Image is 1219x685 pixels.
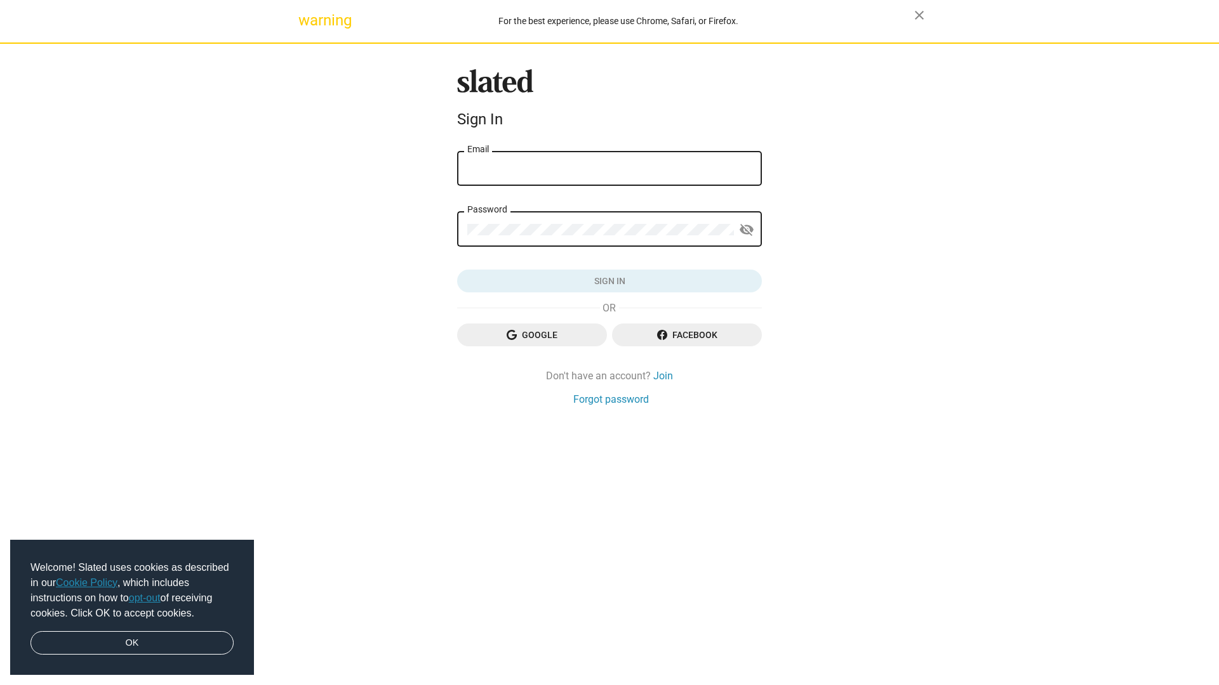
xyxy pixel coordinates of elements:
mat-icon: warning [298,13,314,28]
mat-icon: close [912,8,927,23]
sl-branding: Sign In [457,69,762,134]
a: Forgot password [573,393,649,406]
div: cookieconsent [10,540,254,675]
button: Show password [734,218,759,243]
div: Sign In [457,110,762,128]
div: Don't have an account? [457,369,762,382]
span: Welcome! Slated uses cookies as described in our , which includes instructions on how to of recei... [30,560,234,621]
a: dismiss cookie message [30,631,234,655]
a: Cookie Policy [56,577,117,588]
mat-icon: visibility_off [739,220,754,240]
div: For the best experience, please use Chrome, Safari, or Firefox. [323,13,914,30]
span: Facebook [622,323,752,346]
span: Google [467,323,597,346]
button: Facebook [612,323,762,346]
button: Google [457,323,607,346]
a: opt-out [129,592,161,603]
a: Join [653,369,673,382]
